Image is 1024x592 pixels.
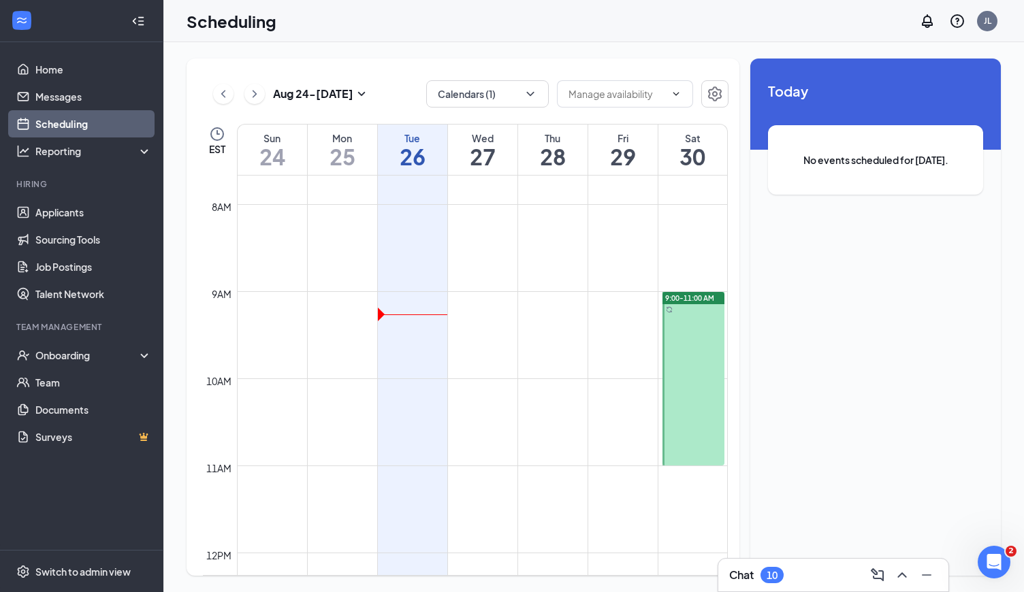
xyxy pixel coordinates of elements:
[665,293,714,303] span: 9:00-11:00 AM
[666,306,673,313] svg: Sync
[16,565,30,578] svg: Settings
[518,125,588,175] a: August 28, 2025
[353,86,370,102] svg: SmallChevronDown
[35,565,131,578] div: Switch to admin view
[35,348,140,362] div: Onboarding
[869,567,886,583] svg: ComposeMessage
[701,80,729,108] button: Settings
[671,88,682,99] svg: ChevronDown
[204,548,234,563] div: 12pm
[524,87,537,101] svg: ChevronDown
[35,83,152,110] a: Messages
[35,110,152,137] a: Scheduling
[187,10,276,33] h1: Scheduling
[378,125,447,175] a: August 26, 2025
[448,145,517,168] h1: 27
[204,461,234,476] div: 11am
[35,253,152,280] a: Job Postings
[795,152,956,167] span: No events scheduled for [DATE].
[918,567,935,583] svg: Minimize
[209,142,225,156] span: EST
[308,131,377,145] div: Mon
[204,374,234,389] div: 10am
[767,570,778,581] div: 10
[1006,546,1017,557] span: 2
[588,145,658,168] h1: 29
[978,546,1010,578] iframe: Intercom live chat
[378,131,447,145] div: Tue
[273,86,353,101] h3: Aug 24 - [DATE]
[891,564,913,586] button: ChevronUp
[213,84,234,104] button: ChevronLeft
[238,131,307,145] div: Sun
[919,13,935,29] svg: Notifications
[949,13,965,29] svg: QuestionInfo
[35,56,152,83] a: Home
[308,125,377,175] a: August 25, 2025
[35,226,152,253] a: Sourcing Tools
[984,15,991,27] div: JL
[518,145,588,168] h1: 28
[867,564,889,586] button: ComposeMessage
[588,131,658,145] div: Fri
[894,567,910,583] svg: ChevronUp
[35,199,152,226] a: Applicants
[16,178,149,190] div: Hiring
[308,145,377,168] h1: 25
[209,126,225,142] svg: Clock
[238,125,307,175] a: August 24, 2025
[15,14,29,27] svg: WorkstreamLogo
[16,348,30,362] svg: UserCheck
[131,14,145,28] svg: Collapse
[35,396,152,423] a: Documents
[248,86,261,102] svg: ChevronRight
[244,84,265,104] button: ChevronRight
[16,144,30,158] svg: Analysis
[729,568,754,582] h3: Chat
[916,564,938,586] button: Minimize
[16,321,149,333] div: Team Management
[209,286,234,301] div: 9am
[658,145,728,168] h1: 30
[658,131,728,145] div: Sat
[448,131,517,145] div: Wed
[35,280,152,308] a: Talent Network
[35,144,153,158] div: Reporting
[238,145,307,168] h1: 24
[209,199,234,214] div: 8am
[768,80,983,101] span: Today
[217,86,230,102] svg: ChevronLeft
[35,423,152,450] a: SurveysCrown
[448,125,517,175] a: August 27, 2025
[707,86,723,102] svg: Settings
[518,131,588,145] div: Thu
[569,86,665,101] input: Manage availability
[378,145,447,168] h1: 26
[658,125,728,175] a: August 30, 2025
[426,80,549,108] button: Calendars (1)ChevronDown
[35,369,152,396] a: Team
[588,125,658,175] a: August 29, 2025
